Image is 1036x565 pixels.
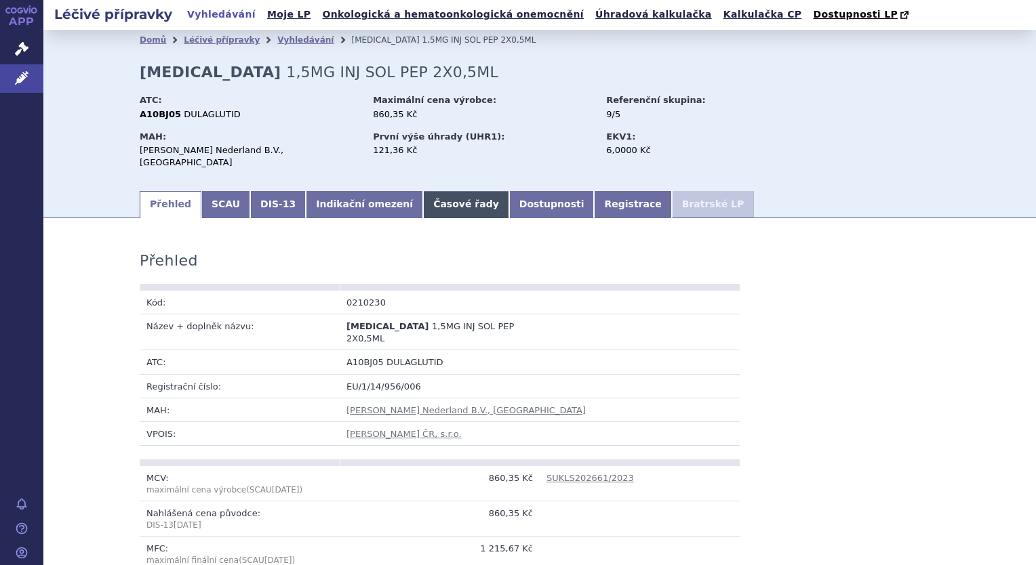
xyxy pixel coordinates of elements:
span: 1,5MG INJ SOL PEP 2X0,5ML [422,35,536,45]
td: 860,35 Kč [340,466,540,501]
span: Dostupnosti LP [813,9,898,20]
td: MAH: [140,398,340,421]
span: A10BJ05 [346,357,384,367]
td: 0210230 [340,291,540,314]
td: EU/1/14/956/006 [340,374,740,398]
a: Léčivé přípravky [184,35,260,45]
a: Časové řady [423,191,509,218]
a: Přehled [140,191,201,218]
p: DIS-13 [146,520,333,531]
a: DIS-13 [250,191,306,218]
td: Kód: [140,291,340,314]
span: (SCAU ) [239,556,295,565]
a: Úhradová kalkulačka [591,5,716,24]
td: VPOIS: [140,422,340,446]
a: Domů [140,35,166,45]
a: [PERSON_NAME] Nederland B.V., [GEOGRAPHIC_DATA] [346,405,586,415]
div: [PERSON_NAME] Nederland B.V., [GEOGRAPHIC_DATA] [140,144,360,169]
span: maximální cena výrobce [146,485,246,495]
a: Registrace [594,191,671,218]
strong: Referenční skupina: [606,95,705,105]
strong: První výše úhrady (UHR1): [373,131,504,142]
a: Onkologická a hematoonkologická onemocnění [318,5,588,24]
span: [DATE] [264,556,292,565]
span: (SCAU ) [146,485,302,495]
td: Registrační číslo: [140,374,340,398]
span: [MEDICAL_DATA] [351,35,419,45]
a: SUKLS202661/2023 [546,473,634,483]
strong: ATC: [140,95,162,105]
div: 860,35 Kč [373,108,593,121]
div: 9/5 [606,108,759,121]
strong: EKV1: [606,131,635,142]
td: Nahlášená cena původce: [140,501,340,537]
span: DULAGLUTID [386,357,443,367]
a: Kalkulačka CP [719,5,806,24]
a: Dostupnosti LP [809,5,915,24]
a: Vyhledávání [277,35,334,45]
strong: MAH: [140,131,166,142]
h2: Léčivé přípravky [43,5,183,24]
td: 860,35 Kč [340,501,540,537]
span: DULAGLUTID [184,109,241,119]
div: 121,36 Kč [373,144,593,156]
div: 6,0000 Kč [606,144,759,156]
td: MCV: [140,466,340,501]
span: [DATE] [272,485,300,495]
a: Moje LP [263,5,315,24]
span: [DATE] [174,520,201,530]
td: ATC: [140,350,340,374]
strong: [MEDICAL_DATA] [140,64,281,81]
td: Název + doplněk názvu: [140,314,340,350]
a: SCAU [201,191,250,218]
strong: Maximální cena výrobce: [373,95,496,105]
a: [PERSON_NAME] ČR, s.r.o. [346,429,462,439]
a: Dostupnosti [509,191,595,218]
a: Vyhledávání [183,5,260,24]
a: Indikační omezení [306,191,423,218]
span: 1,5MG INJ SOL PEP 2X0,5ML [286,64,498,81]
h3: Přehled [140,252,198,270]
strong: A10BJ05 [140,109,181,119]
span: [MEDICAL_DATA] [346,321,429,331]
